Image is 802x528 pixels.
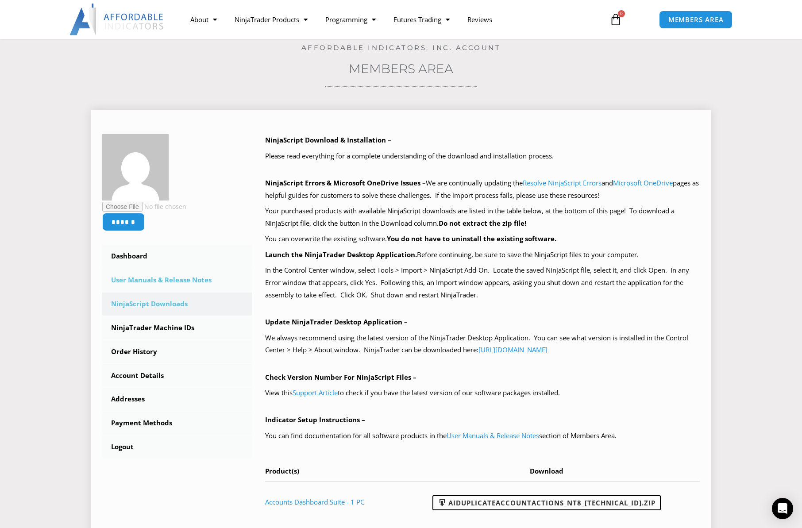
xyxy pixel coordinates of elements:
a: Order History [102,340,252,363]
a: MEMBERS AREA [659,11,733,29]
a: Programming [316,9,385,30]
a: Dashboard [102,245,252,268]
a: Microsoft OneDrive [613,178,673,187]
b: Update NinjaTrader Desktop Application – [265,317,408,326]
img: LogoAI | Affordable Indicators – NinjaTrader [69,4,165,35]
a: User Manuals & Release Notes [102,269,252,292]
a: [URL][DOMAIN_NAME] [478,345,548,354]
div: Open Intercom Messenger [772,498,793,519]
a: 0 [596,7,635,32]
a: Logout [102,436,252,459]
a: Account Details [102,364,252,387]
span: Product(s) [265,466,299,475]
a: NinjaScript Downloads [102,293,252,316]
p: We always recommend using the latest version of the NinjaTrader Desktop Application. You can see ... [265,332,700,357]
a: Futures Trading [385,9,459,30]
p: Before continuing, be sure to save the NinjaScript files to your computer. [265,249,700,261]
a: Accounts Dashboard Suite - 1 PC [265,497,364,506]
p: We are continually updating the and pages as helpful guides for customers to solve these challeng... [265,177,700,202]
p: Your purchased products with available NinjaScript downloads are listed in the table below, at th... [265,205,700,230]
nav: Account pages [102,245,252,459]
img: 4fdebcd3a14a6e63cb63b6e193af06d8e8902673316756bff9e555910e1ae91a [102,134,169,200]
b: NinjaScript Download & Installation – [265,135,391,144]
p: You can find documentation for all software products in the section of Members Area. [265,430,700,442]
a: Affordable Indicators, Inc. Account [301,43,501,52]
a: NinjaTrader Products [226,9,316,30]
a: User Manuals & Release Notes [447,431,539,440]
b: NinjaScript Errors & Microsoft OneDrive Issues – [265,178,426,187]
p: You can overwrite the existing software. [265,233,700,245]
p: In the Control Center window, select Tools > Import > NinjaScript Add-On. Locate the saved NinjaS... [265,264,700,301]
a: Support Article [293,388,338,397]
b: Indicator Setup Instructions – [265,415,365,424]
span: MEMBERS AREA [668,16,724,23]
a: Members Area [349,61,453,76]
a: Resolve NinjaScript Errors [523,178,601,187]
a: Reviews [459,9,501,30]
a: Payment Methods [102,412,252,435]
p: View this to check if you have the latest version of our software packages installed. [265,387,700,399]
a: About [181,9,226,30]
b: Launch the NinjaTrader Desktop Application. [265,250,417,259]
b: You do not have to uninstall the existing software. [387,234,556,243]
a: AIDuplicateAccountActions_NT8_[TECHNICAL_ID].zip [432,495,661,510]
b: Check Version Number For NinjaScript Files – [265,373,416,382]
b: Do not extract the zip file! [439,219,526,227]
p: Please read everything for a complete understanding of the download and installation process. [265,150,700,162]
a: Addresses [102,388,252,411]
span: 0 [618,10,625,17]
a: NinjaTrader Machine IDs [102,316,252,339]
nav: Menu [181,9,599,30]
span: Download [530,466,563,475]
